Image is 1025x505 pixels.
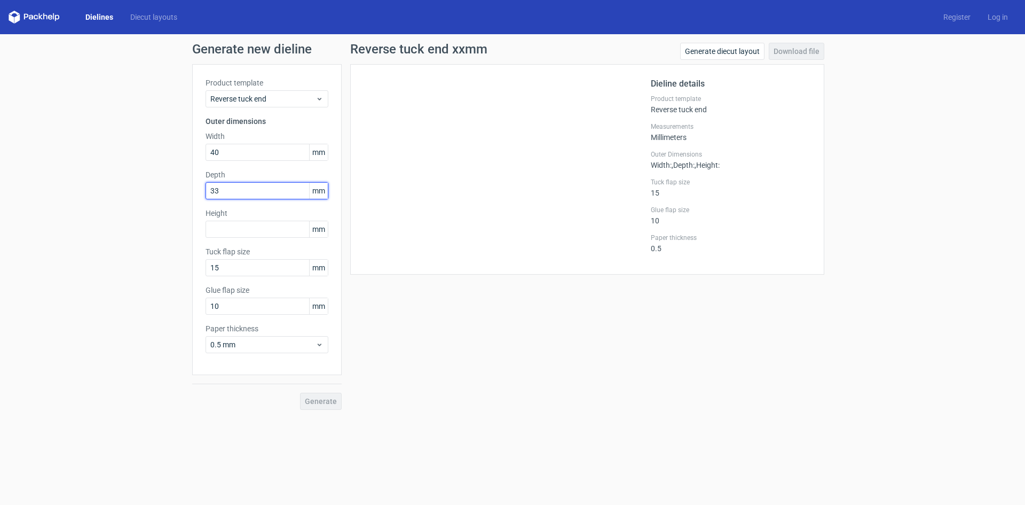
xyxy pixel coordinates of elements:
[206,116,328,127] h3: Outer dimensions
[210,339,316,350] span: 0.5 mm
[309,144,328,160] span: mm
[206,323,328,334] label: Paper thickness
[651,122,811,142] div: Millimeters
[672,161,695,169] span: , Depth :
[979,12,1016,22] a: Log in
[206,131,328,142] label: Width
[651,206,811,214] label: Glue flap size
[935,12,979,22] a: Register
[651,234,811,253] div: 0.5
[210,94,316,104] span: Reverse tuck end
[206,246,328,257] label: Tuck flap size
[309,221,328,237] span: mm
[206,169,328,180] label: Depth
[651,206,811,225] div: 10
[77,12,122,22] a: Dielines
[651,77,811,90] h2: Dieline details
[651,178,811,187] label: Tuck flap size
[309,183,328,199] span: mm
[651,178,811,197] div: 15
[651,150,811,159] label: Outer Dimensions
[695,161,720,169] span: , Height :
[206,208,328,219] label: Height
[309,298,328,314] span: mm
[651,95,811,114] div: Reverse tuck end
[122,12,186,22] a: Diecut layouts
[206,285,328,296] label: Glue flap size
[680,43,764,60] a: Generate diecut layout
[651,122,811,131] label: Measurements
[651,95,811,103] label: Product template
[350,43,487,56] h1: Reverse tuck end xxmm
[651,234,811,242] label: Paper thickness
[651,161,672,169] span: Width :
[192,43,833,56] h1: Generate new dieline
[206,77,328,88] label: Product template
[309,260,328,276] span: mm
